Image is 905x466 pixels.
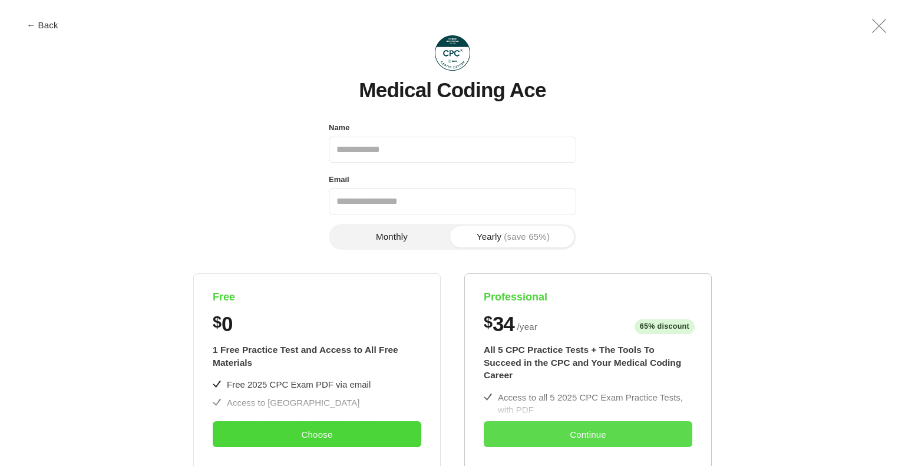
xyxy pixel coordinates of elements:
label: Email [329,172,349,187]
div: Free 2025 CPC Exam PDF via email [227,378,371,391]
h4: Professional [484,290,692,304]
button: ← Back [19,21,66,29]
h4: Free [213,290,421,304]
h1: Medical Coding Ace [359,79,546,102]
span: $ [484,313,493,332]
div: All 5 CPC Practice Tests + The Tools To Succeed in the CPC and Your Medical Coding Career [484,343,692,382]
input: Email [329,189,576,214]
span: ← [27,21,35,29]
span: 0 [222,313,232,334]
button: Yearly(save 65%) [452,226,574,247]
span: 65% discount [635,319,695,334]
div: 1 Free Practice Test and Access to All Free Materials [213,343,421,369]
img: Medical Coding Ace [435,35,470,71]
span: / year [517,320,537,334]
span: 34 [493,313,514,334]
label: Name [329,120,349,135]
button: Continue [484,421,692,447]
span: $ [213,313,222,332]
button: Monthly [331,226,452,247]
button: Choose [213,421,421,447]
input: Name [329,137,576,163]
span: (save 65%) [504,232,550,241]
